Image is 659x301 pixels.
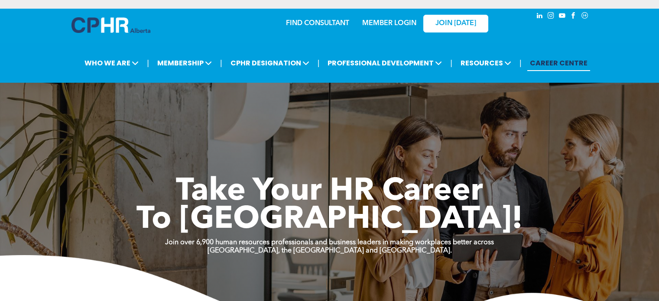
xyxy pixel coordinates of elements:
a: instagram [546,11,556,23]
a: facebook [569,11,578,23]
a: MEMBER LOGIN [362,20,416,27]
span: MEMBERSHIP [155,55,214,71]
strong: Join over 6,900 human resources professionals and business leaders in making workplaces better ac... [165,239,494,246]
li: | [220,54,222,72]
a: Social network [580,11,590,23]
a: youtube [558,11,567,23]
li: | [147,54,149,72]
img: A blue and white logo for cp alberta [71,17,150,33]
a: CAREER CENTRE [527,55,590,71]
span: To [GEOGRAPHIC_DATA]! [136,204,523,236]
span: Take Your HR Career [176,176,483,207]
span: WHO WE ARE [82,55,141,71]
span: CPHR DESIGNATION [228,55,312,71]
span: RESOURCES [458,55,514,71]
li: | [450,54,452,72]
li: | [519,54,522,72]
a: FIND CONSULTANT [286,20,349,27]
li: | [318,54,320,72]
span: PROFESSIONAL DEVELOPMENT [325,55,445,71]
a: JOIN [DATE] [423,15,488,32]
a: linkedin [535,11,545,23]
strong: [GEOGRAPHIC_DATA], the [GEOGRAPHIC_DATA] and [GEOGRAPHIC_DATA]. [208,247,452,254]
span: JOIN [DATE] [435,19,476,28]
